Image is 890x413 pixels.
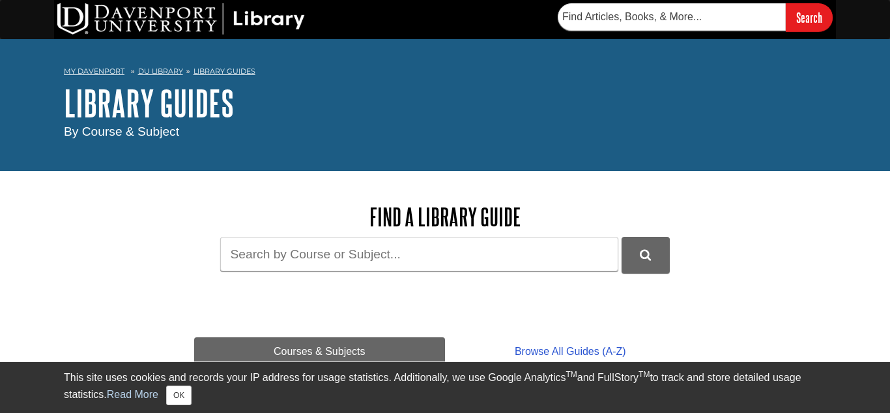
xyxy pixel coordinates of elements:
[64,84,826,123] h1: Library Guides
[558,3,833,31] form: Searches DU Library's articles, books, and more
[194,337,445,366] a: Courses & Subjects
[640,249,651,261] i: Search Library Guides
[64,123,826,142] div: By Course & Subject
[220,237,618,271] input: Search by Course or Subject...
[138,67,183,76] a: DU Library
[194,204,696,230] h2: Find a Library Guide
[166,386,192,405] button: Close
[194,67,255,76] a: Library Guides
[566,370,577,379] sup: TM
[107,389,158,400] a: Read More
[64,63,826,84] nav: breadcrumb
[558,3,786,31] input: Find Articles, Books, & More...
[639,370,650,379] sup: TM
[786,3,833,31] input: Search
[57,3,305,35] img: DU Library
[445,337,696,366] a: Browse All Guides (A-Z)
[64,66,124,77] a: My Davenport
[64,370,826,405] div: This site uses cookies and records your IP address for usage statistics. Additionally, we use Goo...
